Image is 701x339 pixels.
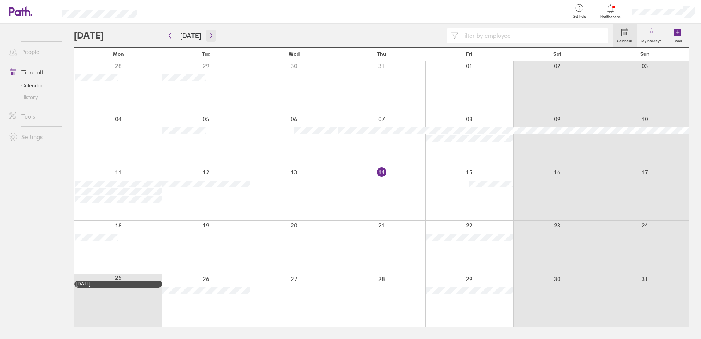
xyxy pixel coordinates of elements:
[3,130,62,144] a: Settings
[599,4,623,19] a: Notifications
[666,24,689,47] a: Book
[3,44,62,59] a: People
[553,51,561,57] span: Sat
[599,15,623,19] span: Notifications
[640,51,650,57] span: Sun
[613,24,637,47] a: Calendar
[113,51,124,57] span: Mon
[669,37,686,43] label: Book
[3,80,62,91] a: Calendar
[202,51,210,57] span: Tue
[289,51,300,57] span: Wed
[3,109,62,124] a: Tools
[458,29,604,43] input: Filter by employee
[76,281,160,287] div: [DATE]
[637,24,666,47] a: My holidays
[377,51,386,57] span: Thu
[175,30,207,42] button: [DATE]
[3,65,62,80] a: Time off
[568,14,591,19] span: Get help
[466,51,473,57] span: Fri
[613,37,637,43] label: Calendar
[3,91,62,103] a: History
[637,37,666,43] label: My holidays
